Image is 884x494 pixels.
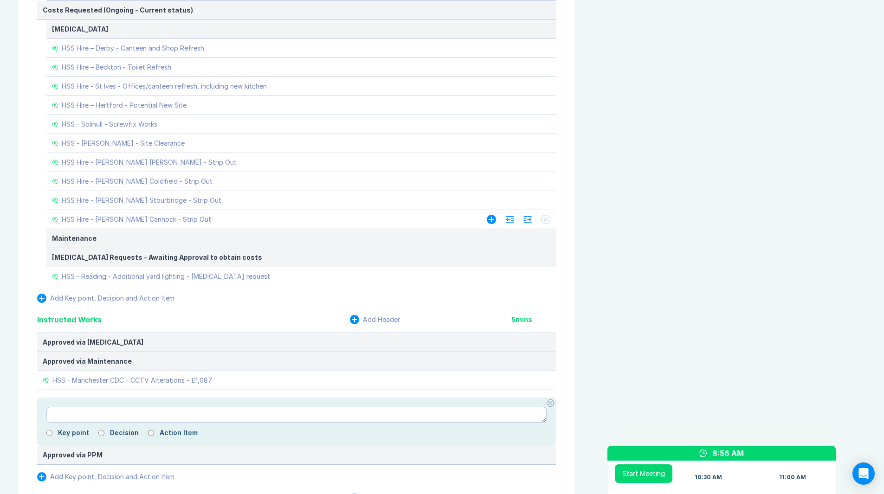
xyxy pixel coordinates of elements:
[350,315,400,324] button: Add Header
[43,6,550,14] div: Costs Requested (Ongoing - Current status)
[43,358,550,365] div: Approved via Maintenance
[37,294,174,303] button: Add Key point, Decision and Action Item
[62,140,185,147] div: HSS - [PERSON_NAME] - Site Clearance
[779,474,806,481] div: 11:00 AM
[50,295,174,302] div: Add Key point, Decision and Action Item
[363,316,400,323] div: Add Header
[58,429,89,436] label: Key point
[695,474,722,481] div: 10:30 AM
[50,473,174,481] div: Add Key point, Decision and Action Item
[62,64,171,71] div: HSS Hire – Beckton - Toilet Refresh
[62,178,213,185] div: HSS Hire - [PERSON_NAME] Coldfield - Strip Out
[110,429,139,436] label: Decision
[52,377,212,384] div: HSS - Manchester CDC - CCTV Alterations - £1,087
[160,429,198,436] label: Action Item
[62,121,157,128] div: HSS - Solihull - Screwfix Works
[43,339,550,346] div: Approved via [MEDICAL_DATA]
[62,102,187,109] div: HSS Hire – Hertford - Potential New Site
[852,462,875,485] div: Open Intercom Messenger
[511,316,556,323] div: 5 mins
[37,314,102,325] div: Instructed Works
[62,83,267,90] div: HSS Hire - St Ives - Offices/canteen refresh, including new kitchen
[62,197,221,204] div: HSS Hire - [PERSON_NAME] Stourbridge - Strip Out
[52,26,550,33] div: [MEDICAL_DATA]
[615,464,672,483] button: Start Meeting
[52,235,550,242] div: Maintenance
[62,216,211,223] div: HSS Hire - [PERSON_NAME] Cannock - Strip Out
[43,451,550,459] div: Approved via PPM
[52,254,550,261] div: [MEDICAL_DATA] Requests - Awaiting Approval to obtain costs
[62,45,204,52] div: HSS Hire – Derby - Canteen and Shop Refresh
[37,472,174,481] button: Add Key point, Decision and Action Item
[62,159,237,166] div: HSS Hire - [PERSON_NAME] [PERSON_NAME] - Strip Out
[62,273,270,280] div: HSS - Reading - Additional yard lighting - [MEDICAL_DATA] request
[712,448,744,459] div: 8:56 AM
